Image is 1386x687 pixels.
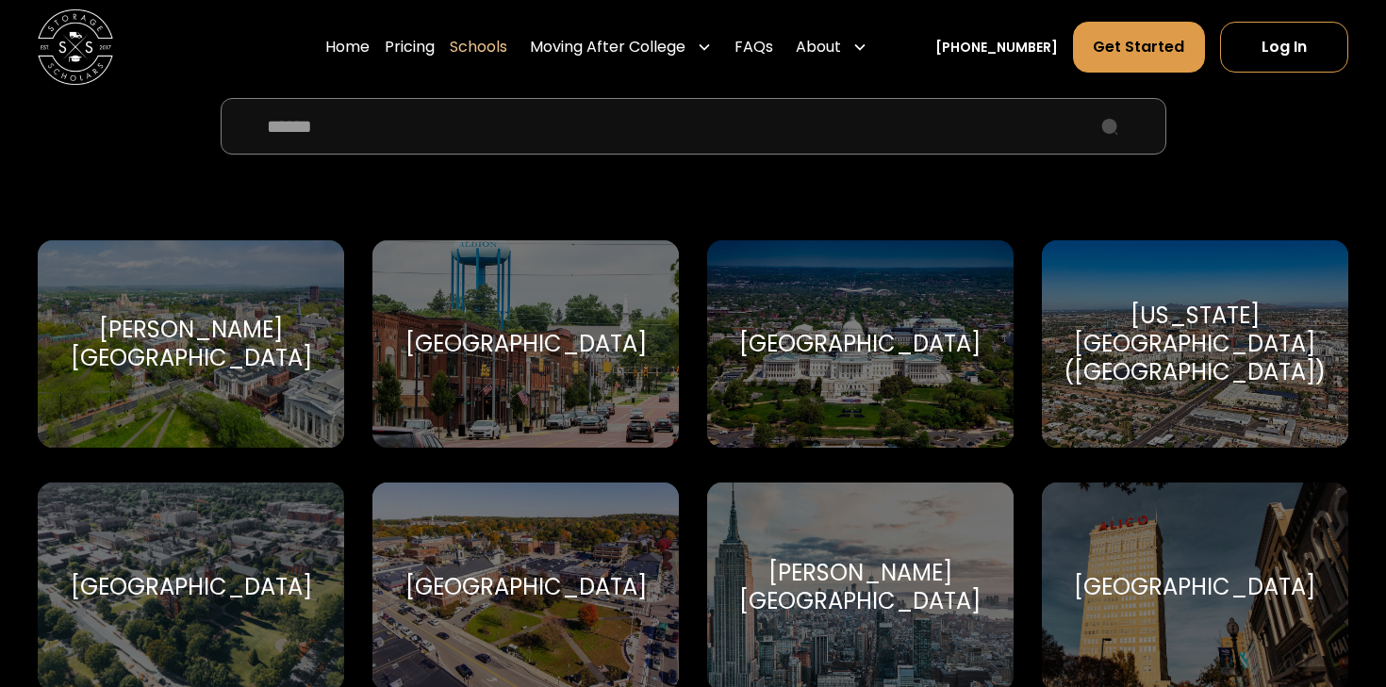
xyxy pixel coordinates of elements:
[405,573,647,601] div: [GEOGRAPHIC_DATA]
[385,21,435,74] a: Pricing
[796,36,841,58] div: About
[372,240,679,449] a: Go to selected school
[1220,22,1348,73] a: Log In
[1042,240,1348,449] a: Go to selected school
[739,330,981,358] div: [GEOGRAPHIC_DATA]
[450,21,507,74] a: Schools
[71,573,312,601] div: [GEOGRAPHIC_DATA]
[38,9,113,85] img: Storage Scholars main logo
[522,21,719,74] div: Moving After College
[60,316,322,372] div: [PERSON_NAME][GEOGRAPHIC_DATA]
[788,21,875,74] div: About
[325,21,370,74] a: Home
[530,36,685,58] div: Moving After College
[38,240,344,449] a: Go to selected school
[730,559,991,615] div: [PERSON_NAME][GEOGRAPHIC_DATA]
[1074,573,1315,601] div: [GEOGRAPHIC_DATA]
[405,330,647,358] div: [GEOGRAPHIC_DATA]
[734,21,773,74] a: FAQs
[1064,302,1326,386] div: [US_STATE][GEOGRAPHIC_DATA] ([GEOGRAPHIC_DATA])
[707,240,1014,449] a: Go to selected school
[935,38,1058,57] a: [PHONE_NUMBER]
[1073,22,1204,73] a: Get Started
